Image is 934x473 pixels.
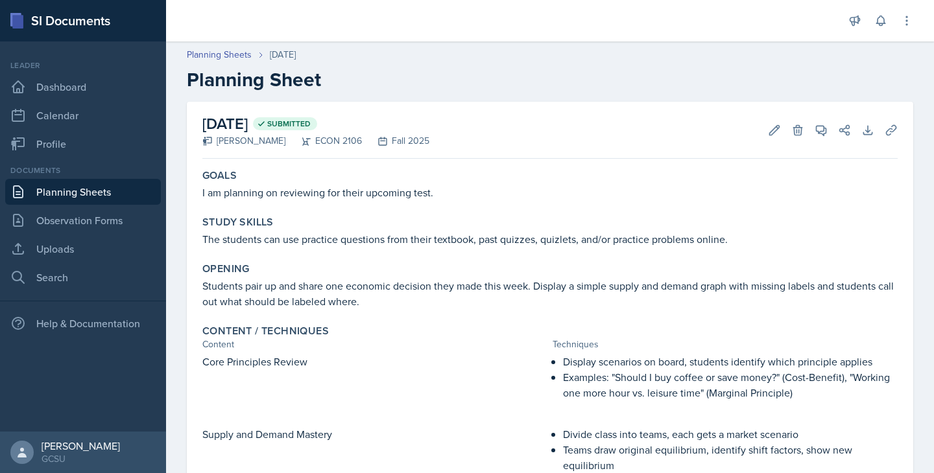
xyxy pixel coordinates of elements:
p: Examples: "Should I buy coffee or save money?" (Cost-Benefit), "Working one more hour vs. leisure... [563,369,898,400]
a: Profile [5,131,161,157]
div: GCSU [42,452,120,465]
a: Dashboard [5,74,161,100]
a: Calendar [5,102,161,128]
p: I am planning on reviewing for their upcoming test. [202,185,898,200]
div: Techniques [553,338,898,351]
a: Planning Sheets [187,48,252,62]
p: Display scenarios on board, students identify which principle applies [563,354,898,369]
div: Leader [5,60,161,71]
div: [DATE] [270,48,296,62]
p: Students pair up and share one economic decision they made this week. Display a simple supply and... [202,278,898,309]
div: ECON 2106 [285,134,362,148]
div: Documents [5,165,161,176]
label: Study Skills [202,216,274,229]
p: The students can use practice questions from their textbook, past quizzes, quizlets, and/or pract... [202,231,898,247]
a: Observation Forms [5,207,161,233]
p: Core Principles Review [202,354,547,369]
div: Fall 2025 [362,134,429,148]
label: Opening [202,262,250,275]
h2: Planning Sheet [187,68,913,91]
label: Goals [202,169,237,182]
h2: [DATE] [202,112,429,135]
p: Divide class into teams, each gets a market scenario [563,426,898,442]
p: Teams draw original equilibrium, identify shift factors, show new equilibrium [563,442,898,473]
div: Help & Documentation [5,310,161,336]
div: Content [202,338,547,351]
div: [PERSON_NAME] [42,439,120,452]
p: Supply and Demand Mastery [202,426,547,442]
a: Planning Sheets [5,179,161,205]
a: Uploads [5,236,161,262]
a: Search [5,264,161,290]
div: [PERSON_NAME] [202,134,285,148]
label: Content / Techniques [202,325,329,338]
span: Submitted [267,119,311,129]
